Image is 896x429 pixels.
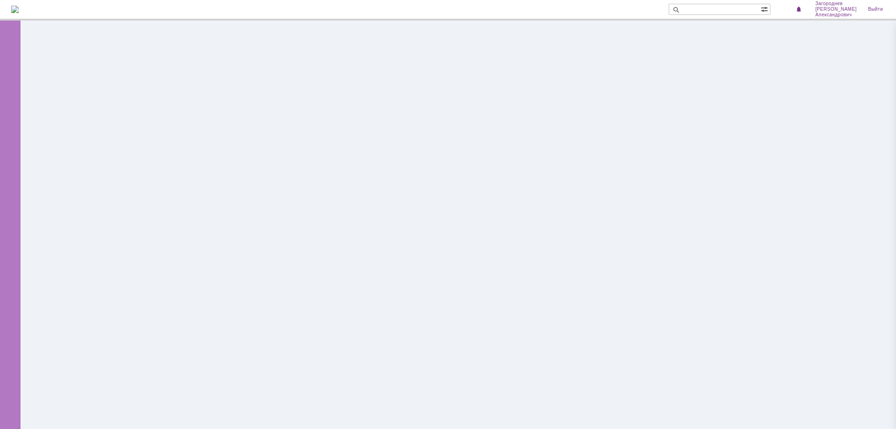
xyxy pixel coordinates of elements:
[815,1,857,7] span: Загороднев
[815,12,857,18] span: Александрович
[761,4,770,13] span: Расширенный поиск
[11,6,19,13] img: logo
[815,7,857,12] span: [PERSON_NAME]
[11,6,19,13] a: Перейти на домашнюю страницу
